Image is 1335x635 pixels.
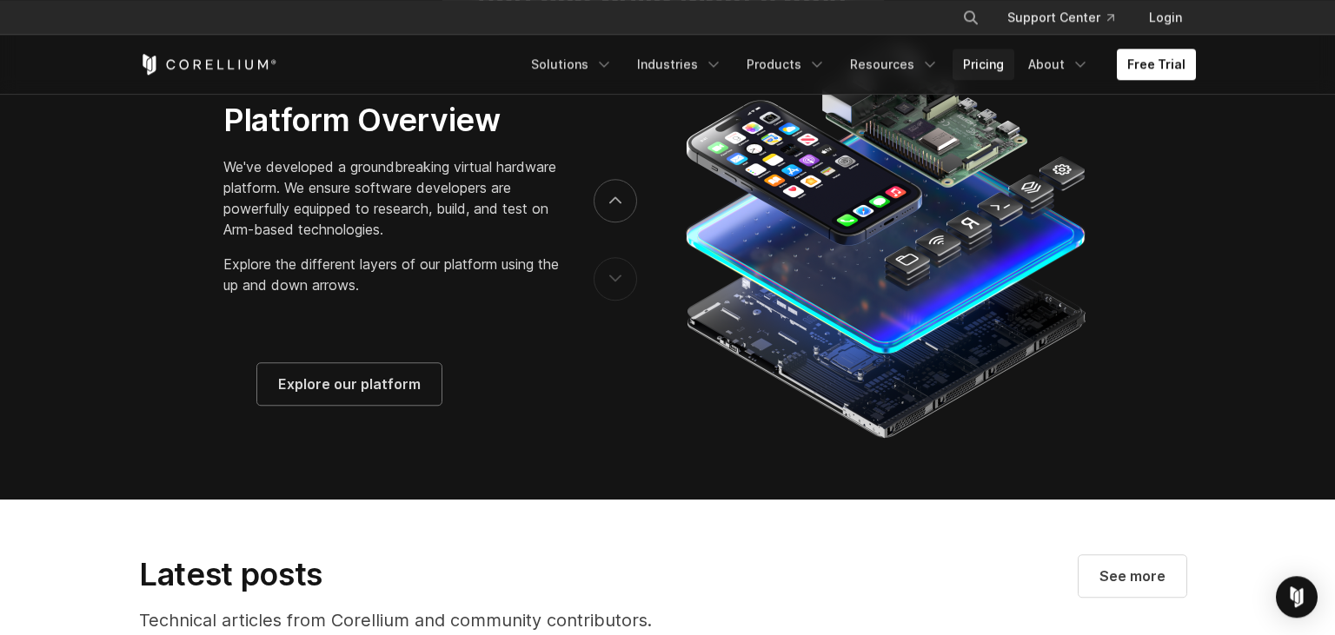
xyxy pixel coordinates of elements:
h2: Latest posts [139,555,732,593]
a: Pricing [953,49,1014,80]
a: Solutions [521,49,623,80]
a: Explore our platform [257,363,442,405]
div: Open Intercom Messenger [1276,576,1318,618]
a: Login [1135,2,1196,33]
a: Corellium Home [139,54,277,75]
button: next [594,179,637,222]
a: Visit our blog [1079,555,1186,597]
div: Navigation Menu [521,49,1196,80]
p: We've developed a groundbreaking virtual hardware platform. We ensure software developers are pow... [223,156,559,240]
button: Search [955,2,986,33]
p: Technical articles from Corellium and community contributors. [139,607,732,633]
a: Support Center [993,2,1128,33]
span: See more [1099,566,1166,586]
img: Corellium_Platform_RPI_Full_470 [677,36,1092,444]
a: Products [736,49,836,80]
a: Industries [627,49,733,80]
p: Explore the different layers of our platform using the up and down arrows. [223,254,559,295]
a: About [1018,49,1099,80]
a: Resources [840,49,949,80]
div: Navigation Menu [941,2,1196,33]
button: previous [594,257,637,301]
h3: Platform Overview [223,101,559,139]
a: Free Trial [1117,49,1196,80]
span: Explore our platform [278,374,421,394]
